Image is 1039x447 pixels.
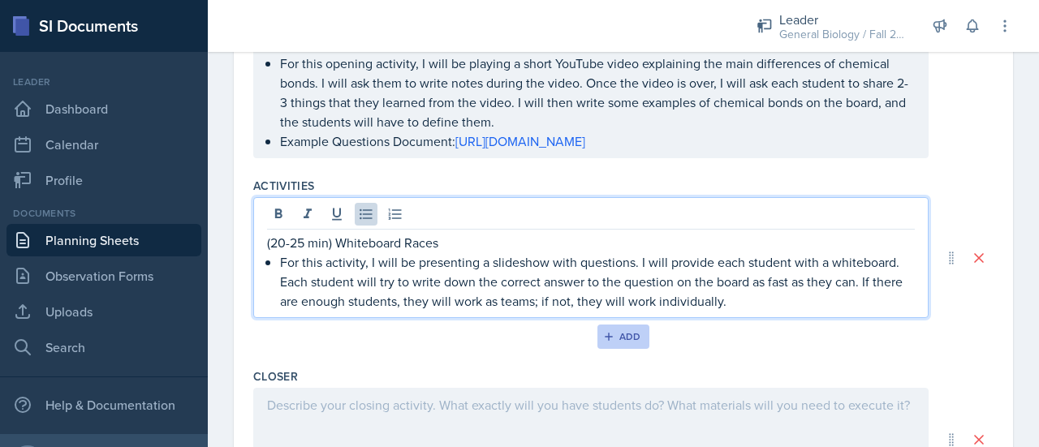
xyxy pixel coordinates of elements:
[280,252,915,311] p: For this activity, I will be presenting a slideshow with questions. I will provide each student w...
[6,224,201,256] a: Planning Sheets
[6,75,201,89] div: Leader
[597,325,650,349] button: Add
[6,128,201,161] a: Calendar
[455,132,585,150] a: [URL][DOMAIN_NAME]
[779,10,909,29] div: Leader
[280,131,915,151] p: Example Questions Document:
[6,295,201,328] a: Uploads
[6,164,201,196] a: Profile
[280,54,915,131] p: For this opening activity, I will be playing a short YouTube video explaining the main difference...
[267,233,915,252] p: (20-25 min) Whiteboard Races
[606,330,641,343] div: Add
[6,331,201,363] a: Search
[6,389,201,421] div: Help & Documentation
[6,260,201,292] a: Observation Forms
[6,92,201,125] a: Dashboard
[253,178,315,194] label: Activities
[6,206,201,221] div: Documents
[253,368,298,385] label: Closer
[779,26,909,43] div: General Biology / Fall 2025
